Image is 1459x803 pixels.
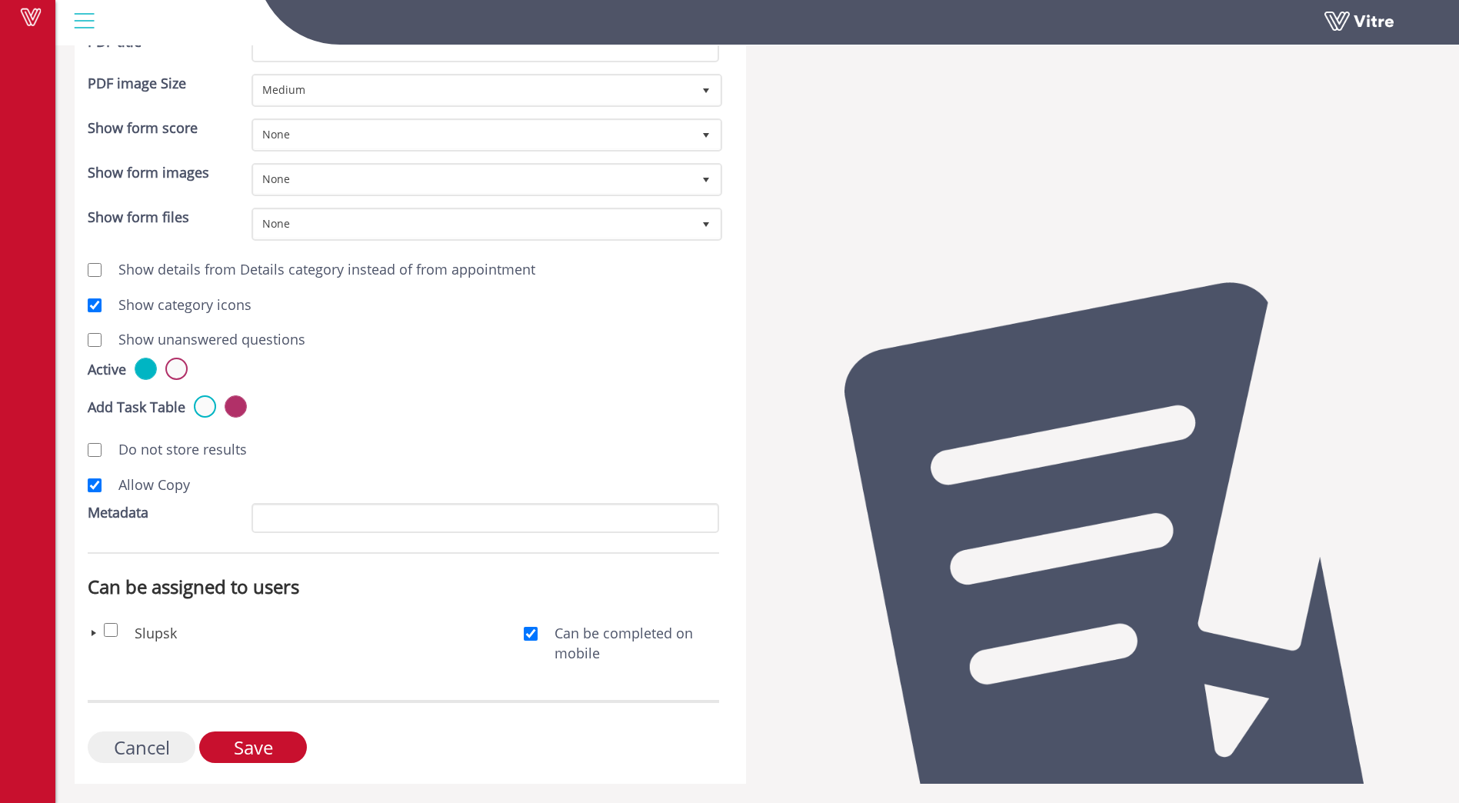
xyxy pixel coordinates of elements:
input: Do not store results [88,443,102,457]
input: Show details from Details category instead of from appointment [88,263,102,277]
input: Show category icons [88,298,102,312]
h3: Can be assigned to users [88,577,719,597]
label: Active [88,360,126,380]
label: Show form score [88,118,198,138]
label: Do not store results [103,440,247,460]
span: Slupsk [135,624,177,642]
label: Show form files [88,208,189,228]
span: None [254,165,692,193]
span: select [692,76,720,104]
label: Show unanswered questions [103,330,305,350]
input: Allow Copy [88,478,102,492]
input: Cancel [88,731,195,763]
span: select [692,121,720,148]
label: Can be completed on mobile [539,624,718,663]
span: select [692,210,720,238]
input: Save [199,731,307,763]
label: Metadata [88,503,148,523]
span: None [254,210,692,238]
label: Allow Copy [103,475,190,495]
label: Show form images [88,163,209,183]
input: Show unanswered questions [88,333,102,347]
span: Medium [254,76,692,104]
label: Add Task Table [88,398,185,418]
label: Show category icons [103,295,251,315]
input: Can be completed on mobile [524,627,538,641]
span: None [254,121,692,148]
label: Show details from Details category instead of from appointment [103,260,535,280]
label: PDF image Size [88,74,186,94]
span: select [692,165,720,193]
